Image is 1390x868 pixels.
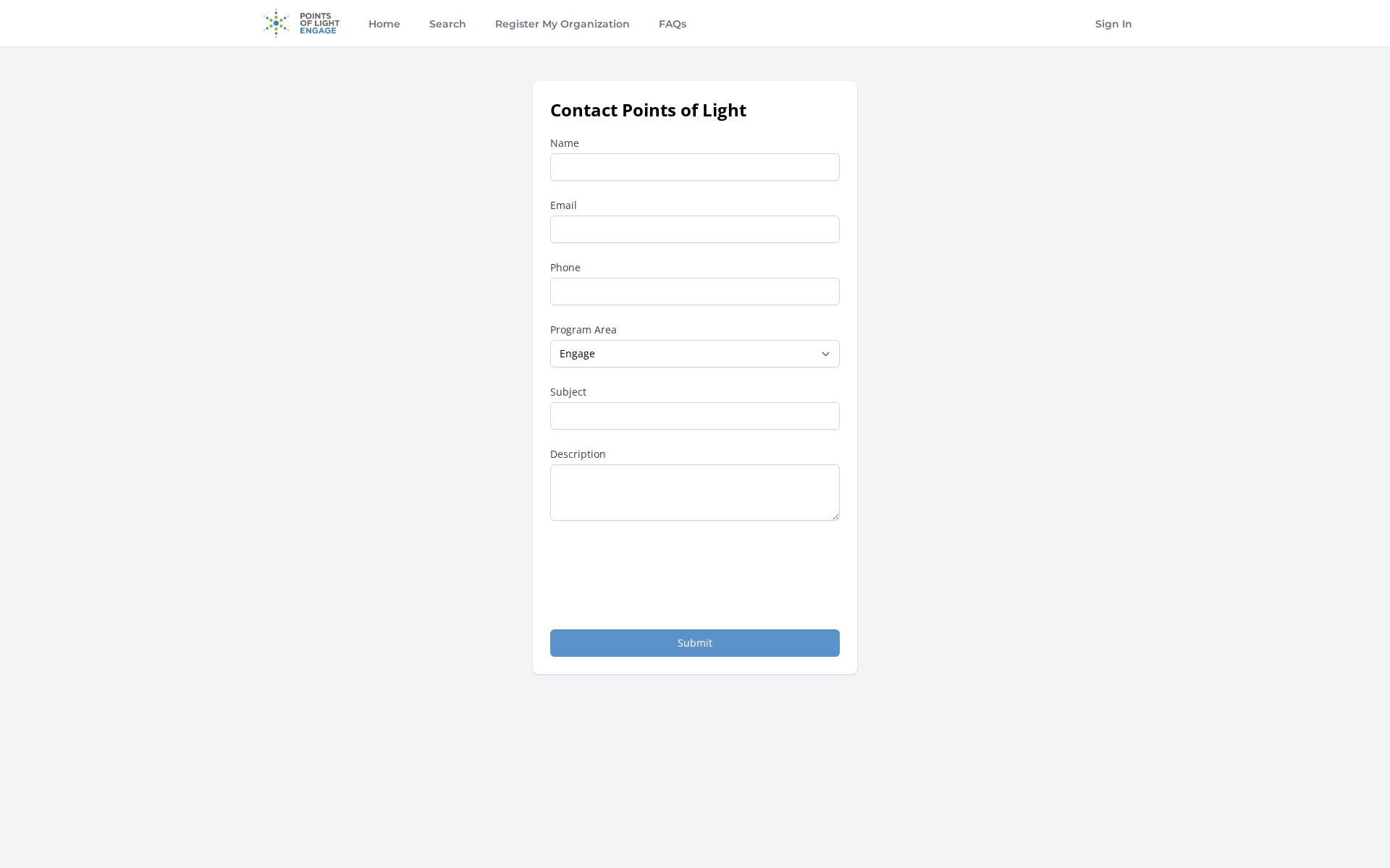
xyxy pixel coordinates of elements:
[550,385,840,399] label: Subject
[550,629,840,657] button: Submit
[550,136,840,150] label: Name
[550,260,840,275] label: Phone
[550,98,840,122] h1: Contact Points of Light
[550,340,840,367] select: Program Area
[550,447,840,461] label: Description
[550,198,840,213] label: Email
[550,323,840,337] label: Program Area
[550,538,770,595] iframe: reCAPTCHA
